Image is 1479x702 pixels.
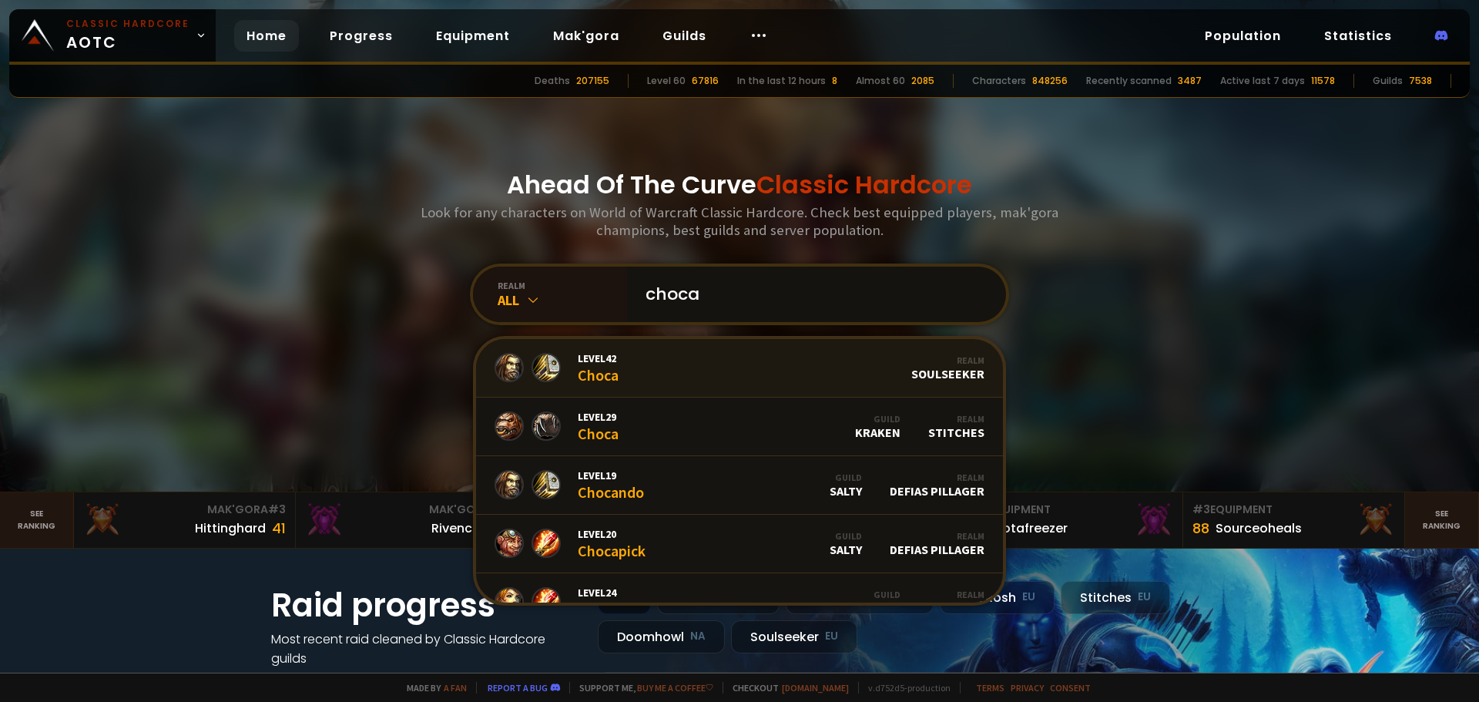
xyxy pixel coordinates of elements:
div: 7538 [1409,74,1432,88]
a: Equipment [424,20,522,52]
a: Privacy [1011,682,1044,694]
span: Checkout [723,682,849,694]
a: Seeranking [1405,492,1479,548]
div: Equipment [1192,502,1395,518]
div: Realm [928,589,984,600]
small: Classic Hardcore [66,17,189,31]
div: 2085 [911,74,934,88]
small: EU [825,629,838,644]
div: Defias Pillager [890,472,984,499]
small: EU [1022,589,1035,605]
div: Rivench [431,519,480,538]
div: [DEMOGRAPHIC_DATA] FEMINIST [719,589,900,616]
span: Level 19 [578,469,644,482]
a: Mak'gora [541,20,632,52]
div: Realm [928,413,984,425]
span: # 3 [268,502,286,517]
div: Soulseeker [731,620,857,653]
span: Level 24 [578,586,645,600]
div: 41 [272,518,286,539]
a: Level19ChocandoGuildSaltyRealmDefias Pillager [476,456,1003,515]
div: Realm [890,472,984,483]
div: Guild [830,472,862,483]
div: 848256 [1032,74,1068,88]
div: In the last 12 hours [737,74,826,88]
div: Equipment [971,502,1173,518]
span: Level 42 [578,351,619,365]
div: All [498,291,627,309]
h4: Most recent raid cleaned by Classic Hardcore guilds [271,630,579,668]
div: Stitches [928,413,984,440]
div: Chocando [578,469,644,502]
div: Nek'Rosh [940,581,1055,614]
div: Notafreezer [994,519,1068,538]
div: Chocapick [578,527,646,560]
span: v. d752d5 - production [858,682,951,694]
a: Terms [976,682,1004,694]
a: Mak'Gora#2Rivench100 [296,492,518,548]
a: Home [234,20,299,52]
h1: Ahead Of The Curve [507,166,972,203]
a: [DOMAIN_NAME] [782,682,849,694]
a: Progress [317,20,405,52]
div: Level 60 [647,74,686,88]
div: 67816 [692,74,719,88]
a: a fan [444,682,467,694]
a: Level29ChocaGuildKrakenRealmStitches [476,398,1003,456]
a: Level24ChocapicsGuild[DEMOGRAPHIC_DATA] FEMINISTRealmStitches [476,573,1003,632]
a: Consent [1050,682,1091,694]
div: realm [498,280,627,291]
span: Support me, [569,682,713,694]
div: Deaths [535,74,570,88]
div: Guilds [1373,74,1403,88]
div: 8 [832,74,837,88]
div: Hittinghard [195,519,266,538]
span: Classic Hardcore [756,167,972,202]
div: Kraken [855,413,900,440]
div: Guild [719,589,900,600]
a: Level20ChocapickGuildSaltyRealmDefias Pillager [476,515,1003,573]
a: Report a bug [488,682,548,694]
span: Made by [397,682,467,694]
span: AOTC [66,17,189,54]
div: Almost 60 [856,74,905,88]
div: Characters [972,74,1026,88]
div: Defias Pillager [890,530,984,557]
div: Doomhowl [598,620,725,653]
small: NA [690,629,706,644]
h3: Look for any characters on World of Warcraft Classic Hardcore. Check best equipped players, mak'g... [414,203,1065,239]
input: Search a character... [636,267,988,322]
span: # 3 [1192,502,1210,517]
small: EU [1138,589,1151,605]
a: Buy me a coffee [637,682,713,694]
a: Guilds [650,20,719,52]
div: Choca [578,410,619,443]
div: 11578 [1311,74,1335,88]
div: Stitches [928,589,984,616]
div: Recently scanned [1086,74,1172,88]
div: 88 [1192,518,1209,539]
div: Guild [855,413,900,425]
div: Stitches [1061,581,1170,614]
a: Classic HardcoreAOTC [9,9,216,62]
div: Realm [911,354,984,366]
div: Salty [830,472,862,499]
div: Mak'Gora [83,502,286,518]
span: Level 20 [578,527,646,541]
div: Salty [830,530,862,557]
a: Mak'Gora#3Hittinghard41 [74,492,296,548]
a: #3Equipment88Sourceoheals [1183,492,1405,548]
div: Realm [890,530,984,542]
div: Active last 7 days [1220,74,1305,88]
div: Soulseeker [911,354,984,381]
div: 3487 [1178,74,1202,88]
div: Guild [830,530,862,542]
span: Level 29 [578,410,619,424]
a: Level42ChocaRealmSoulseeker [476,339,1003,398]
div: Chocapics [578,586,645,619]
a: Statistics [1312,20,1404,52]
a: Population [1192,20,1293,52]
a: #2Equipment88Notafreezer [961,492,1183,548]
div: Mak'Gora [305,502,508,518]
div: Sourceoheals [1216,519,1302,538]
